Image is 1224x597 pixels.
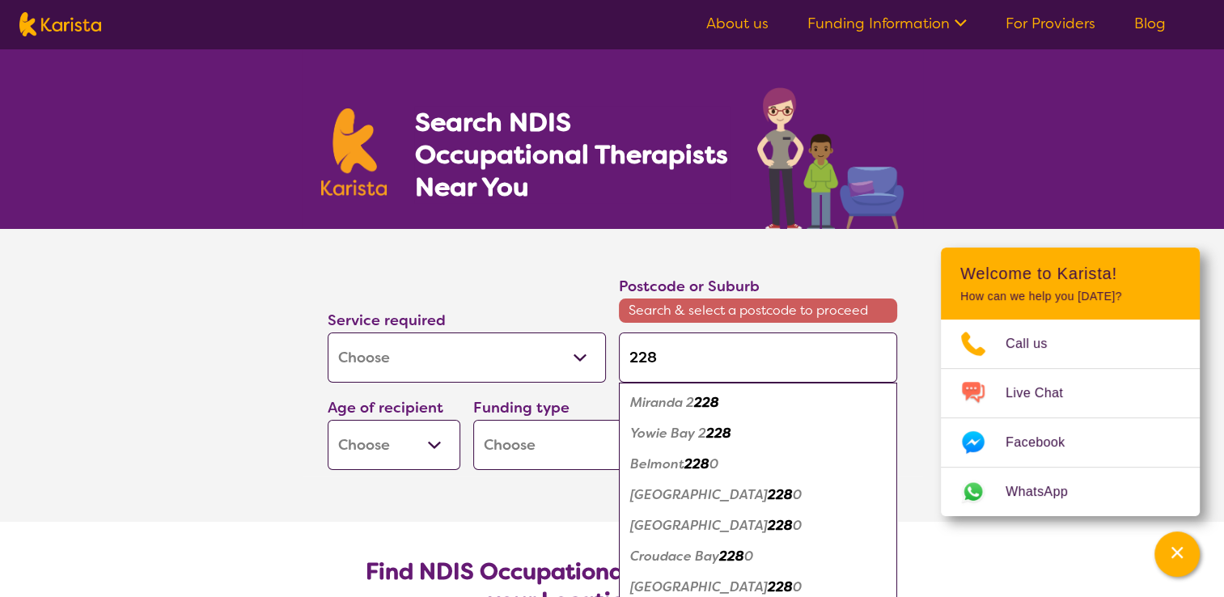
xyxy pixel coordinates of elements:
em: 228 [768,517,793,534]
img: Karista logo [321,108,388,196]
div: Belmont North 2280 [627,480,889,510]
input: Type [619,332,897,383]
em: Belmont [630,455,684,472]
em: 228 [768,578,793,595]
span: WhatsApp [1006,480,1087,504]
div: Yowie Bay 2228 [627,418,889,449]
label: Age of recipient [328,398,443,417]
div: Miranda 2228 [627,387,889,418]
em: 0 [744,548,753,565]
span: Facebook [1006,430,1084,455]
em: 228 [706,425,731,442]
h1: Search NDIS Occupational Therapists Near You [414,106,729,203]
a: Blog [1134,14,1166,33]
em: [GEOGRAPHIC_DATA] [630,578,768,595]
em: 0 [793,486,802,503]
ul: Choose channel [941,320,1200,516]
span: Search & select a postcode to proceed [619,298,897,323]
em: 0 [793,578,802,595]
div: Belmont South 2280 [627,510,889,541]
em: Croudace Bay [630,548,719,565]
em: Yowie Bay 2 [630,425,706,442]
em: 228 [719,548,744,565]
em: 228 [768,486,793,503]
div: Croudace Bay 2280 [627,541,889,572]
span: Call us [1006,332,1067,356]
a: For Providers [1006,14,1095,33]
label: Service required [328,311,446,330]
div: Channel Menu [941,248,1200,516]
em: [GEOGRAPHIC_DATA] [630,517,768,534]
p: How can we help you [DATE]? [960,290,1180,303]
a: Web link opens in a new tab. [941,468,1200,516]
em: 228 [694,394,719,411]
em: 228 [684,455,709,472]
label: Postcode or Suburb [619,277,760,296]
a: Funding Information [807,14,967,33]
img: occupational-therapy [757,87,904,229]
div: Belmont 2280 [627,449,889,480]
img: Karista logo [19,12,101,36]
em: 0 [709,455,718,472]
a: About us [706,14,769,33]
button: Channel Menu [1154,531,1200,577]
label: Funding type [473,398,570,417]
em: Miranda 2 [630,394,694,411]
span: Live Chat [1006,381,1082,405]
em: 0 [793,517,802,534]
em: [GEOGRAPHIC_DATA] [630,486,768,503]
h2: Welcome to Karista! [960,264,1180,283]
